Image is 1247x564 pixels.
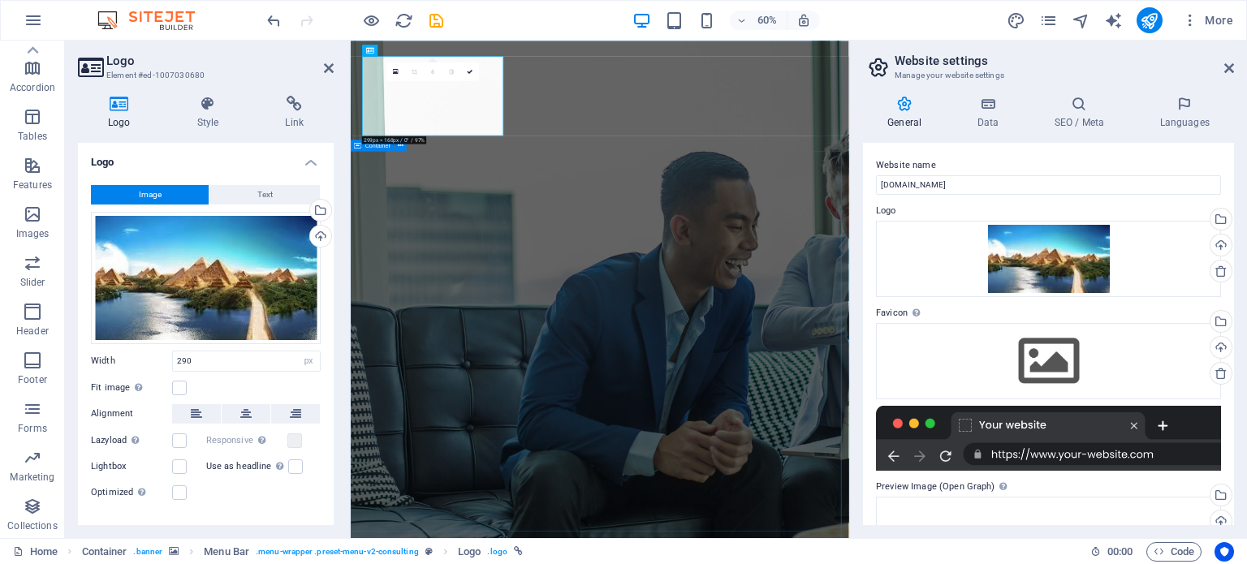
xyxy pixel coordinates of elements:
span: Image [139,185,162,205]
button: publish [1137,7,1163,33]
h4: Languages [1135,96,1234,130]
h4: Style [167,96,256,130]
h3: Element #ed-1007030680 [106,68,301,83]
p: Collections [7,519,57,532]
input: Name... [876,175,1221,195]
span: . menu-wrapper .preset-menu-v2-consulting [256,542,419,562]
button: Usercentrics [1215,542,1234,562]
button: Image [91,185,209,205]
p: Accordion [10,81,55,94]
h6: Session time [1090,542,1133,562]
span: Text [257,185,273,205]
span: More [1182,12,1233,28]
button: Text [209,185,320,205]
button: reload [394,11,413,30]
h4: Text [78,515,334,554]
i: Undo: Website logo changed (Ctrl+Z) [265,11,283,30]
p: Header [16,325,49,338]
div: images1-cUQRoVaM_ING8gWKcZatmg.jpg [91,212,321,344]
button: More [1176,7,1240,33]
button: undo [264,11,283,30]
a: Confirm ( Ctrl ⏎ ) [461,62,480,80]
label: Optimized [91,483,172,502]
a: Greyscale [442,62,461,80]
label: Website name [876,156,1221,175]
button: design [1007,11,1026,30]
i: Design (Ctrl+Alt+Y) [1007,11,1025,30]
i: This element is linked [514,547,523,556]
i: Pages (Ctrl+Alt+S) [1039,11,1058,30]
label: Favicon [876,304,1221,323]
p: Features [13,179,52,192]
label: Logo [876,201,1221,221]
span: 00 00 [1107,542,1133,562]
label: Responsive [206,431,287,450]
button: text_generator [1104,11,1124,30]
h6: 60% [754,11,780,30]
i: Reload page [395,11,413,30]
i: This element is a customizable preset [425,547,433,556]
p: Images [16,227,50,240]
div: images1-cUQRoVaM_ING8gWKcZatmg.jpg [876,221,1221,297]
button: pages [1039,11,1059,30]
a: Select files from the file manager, stock photos, or upload file(s) [386,62,405,80]
h4: SEO / Meta [1029,96,1135,130]
span: Container [365,142,390,148]
i: This element contains a background [169,547,179,556]
p: Marketing [10,471,54,484]
button: Click here to leave preview mode and continue editing [361,11,381,30]
p: Forms [18,422,47,435]
button: Code [1146,542,1202,562]
a: Click to cancel selection. Double-click to open Pages [13,542,58,562]
nav: breadcrumb [82,542,523,562]
h3: Manage your website settings [895,68,1202,83]
label: Alignment [91,404,172,424]
button: navigator [1072,11,1091,30]
h2: Logo [106,54,334,68]
p: Footer [18,373,47,386]
label: Lazyload [91,431,172,450]
a: Blur [424,62,442,80]
i: Navigator [1072,11,1090,30]
i: Publish [1140,11,1159,30]
h4: Logo [78,96,167,130]
span: . banner [133,542,162,562]
label: Lightbox [91,457,172,476]
p: Slider [20,276,45,289]
p: Tables [18,130,47,143]
span: : [1119,545,1121,558]
button: 60% [730,11,787,30]
h4: Logo [78,143,334,172]
label: Width [91,356,172,365]
span: Click to select. Double-click to edit [204,542,249,562]
label: Preview Image (Open Graph) [876,477,1221,497]
img: Editor Logo [93,11,215,30]
label: Fit image [91,378,172,398]
h4: Link [255,96,334,130]
i: Save (Ctrl+S) [427,11,446,30]
h2: Website settings [895,54,1234,68]
i: AI Writer [1104,11,1123,30]
div: Select files from the file manager, stock photos, or upload file(s) [876,323,1221,399]
span: . logo [487,542,507,562]
h4: General [863,96,952,130]
label: Use as headline [206,457,288,476]
span: Click to select. Double-click to edit [82,542,127,562]
span: Code [1154,542,1194,562]
button: save [426,11,446,30]
a: Crop mode [405,62,424,80]
h4: Data [952,96,1029,130]
i: On resize automatically adjust zoom level to fit chosen device. [796,13,811,28]
span: Click to select. Double-click to edit [458,542,481,562]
